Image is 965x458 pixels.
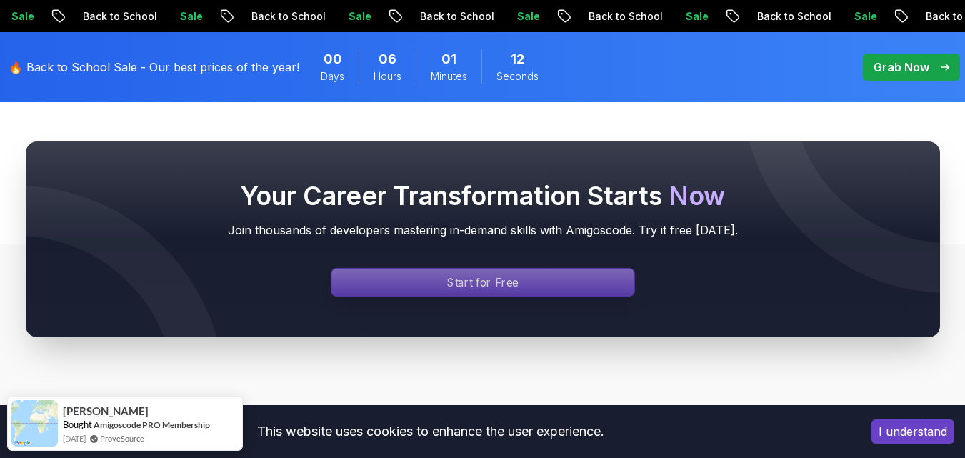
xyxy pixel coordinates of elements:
span: [PERSON_NAME] [63,405,149,417]
p: Sale [272,9,318,24]
p: Start for Free [447,274,519,291]
h2: Your Career Transformation Starts [54,181,911,210]
div: This website uses cookies to enhance the user experience. [11,416,850,447]
p: Back to School [512,9,609,24]
p: Sale [778,9,824,24]
p: Sale [441,9,486,24]
a: Signin page [331,268,635,297]
span: [DATE] [63,432,86,444]
p: Back to School [6,9,104,24]
p: Back to School [175,9,272,24]
a: ProveSource [100,432,144,444]
p: Sale [609,9,655,24]
span: Minutes [431,69,467,84]
p: Back to School [344,9,441,24]
span: Bought [63,419,92,430]
span: Hours [374,69,401,84]
span: 12 Seconds [511,49,524,69]
span: 1 Minutes [441,49,456,69]
p: Sale [104,9,149,24]
a: Amigoscode PRO Membership [94,419,210,430]
span: Seconds [496,69,539,84]
p: 🔥 Back to School Sale - Our best prices of the year! [9,59,299,76]
p: Join thousands of developers mastering in-demand skills with Amigoscode. Try it free [DATE]. [54,221,911,239]
button: Accept cookies [871,419,954,444]
span: Days [321,69,344,84]
span: 0 Days [324,49,342,69]
p: Grab Now [874,59,929,76]
span: 6 Hours [379,49,396,69]
span: Now [669,180,725,211]
img: provesource social proof notification image [11,400,58,447]
p: Back to School [849,9,946,24]
p: Back to School [681,9,778,24]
